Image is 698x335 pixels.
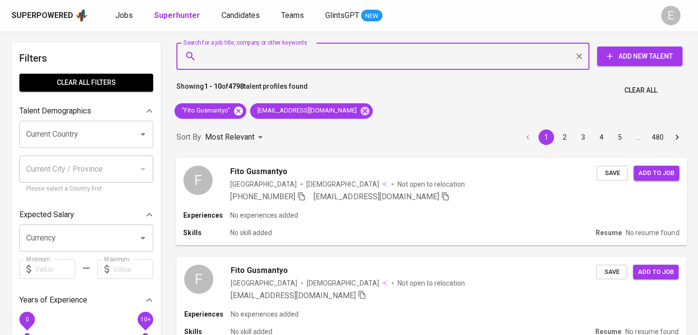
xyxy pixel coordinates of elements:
p: No experiences added [231,309,299,319]
span: Fito Gusmantyo [231,265,288,276]
a: Superpoweredapp logo [12,8,88,23]
span: 10+ [140,316,150,323]
span: Candidates [222,11,260,20]
a: Jobs [115,10,135,22]
div: Years of Experience [19,290,153,310]
b: 4798 [228,82,244,90]
div: "Fito Gusmantyo" [174,103,246,119]
div: F [183,165,212,194]
div: Expected Salary [19,205,153,224]
button: Go to page 2 [557,129,572,145]
p: No experiences added [230,210,298,220]
div: [EMAIL_ADDRESS][DOMAIN_NAME] [250,103,373,119]
input: Value [35,259,75,279]
p: No resume found [626,228,679,238]
span: Clear All filters [27,77,145,89]
span: Add New Talent [605,50,675,63]
a: FFito Gusmantyo[GEOGRAPHIC_DATA][DEMOGRAPHIC_DATA] Not open to relocation[PHONE_NUMBER] [EMAIL_AD... [176,158,686,245]
a: Superhunter [154,10,202,22]
button: Clear All filters [19,74,153,92]
p: Years of Experience [19,294,87,306]
span: Save [601,267,622,278]
a: Candidates [222,10,262,22]
p: Skills [183,228,230,238]
span: Jobs [115,11,133,20]
span: Add to job [638,267,674,278]
input: Value [113,259,153,279]
div: Talent Demographics [19,101,153,121]
div: F [184,265,213,294]
button: Open [136,231,150,245]
span: [DEMOGRAPHIC_DATA] [307,278,381,288]
div: Superpowered [12,10,73,21]
p: Not open to relocation [397,278,465,288]
a: Teams [281,10,306,22]
button: Go to page 5 [612,129,628,145]
b: Superhunter [154,11,200,20]
button: Add New Talent [597,47,682,66]
button: Clear All [620,81,661,99]
span: [EMAIL_ADDRESS][DOMAIN_NAME] [231,291,356,300]
button: Go to page 480 [649,129,666,145]
p: Sort By [176,131,201,143]
div: [GEOGRAPHIC_DATA] [230,179,297,189]
button: Save [597,165,628,180]
span: Fito Gusmantyo [230,165,287,177]
p: Not open to relocation [397,179,465,189]
div: Most Relevant [205,128,266,146]
button: Clear [572,49,586,63]
span: [EMAIL_ADDRESS][DOMAIN_NAME] [250,106,363,115]
span: [EMAIL_ADDRESS][DOMAIN_NAME] [314,191,439,201]
p: Expected Salary [19,209,74,221]
div: [GEOGRAPHIC_DATA] [231,278,297,288]
span: NEW [361,11,382,21]
button: Save [596,265,627,280]
b: 1 - 10 [204,82,222,90]
p: Please select a Country first [26,184,146,194]
div: … [631,132,646,142]
span: Clear All [624,84,657,96]
button: Add to job [633,265,679,280]
a: GlintsGPT NEW [325,10,382,22]
button: Go to page 4 [594,129,609,145]
p: No skill added [230,228,272,238]
button: Open [136,128,150,141]
p: Most Relevant [205,131,254,143]
p: Experiences [183,210,230,220]
nav: pagination navigation [519,129,686,145]
span: [PHONE_NUMBER] [230,191,295,201]
span: Teams [281,11,304,20]
p: Resume [596,228,622,238]
img: app logo [75,8,88,23]
p: Showing of talent profiles found [176,81,308,99]
button: page 1 [539,129,554,145]
span: "Fito Gusmantyo" [174,106,236,115]
button: Go to next page [669,129,685,145]
h6: Filters [19,50,153,66]
span: 0 [25,316,29,323]
div: E [661,6,681,25]
span: [DEMOGRAPHIC_DATA] [306,179,380,189]
button: Go to page 3 [575,129,591,145]
span: Save [602,167,623,178]
span: Add to job [638,167,674,178]
p: Talent Demographics [19,105,91,117]
button: Add to job [634,165,679,180]
p: Experiences [184,309,231,319]
span: GlintsGPT [325,11,359,20]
